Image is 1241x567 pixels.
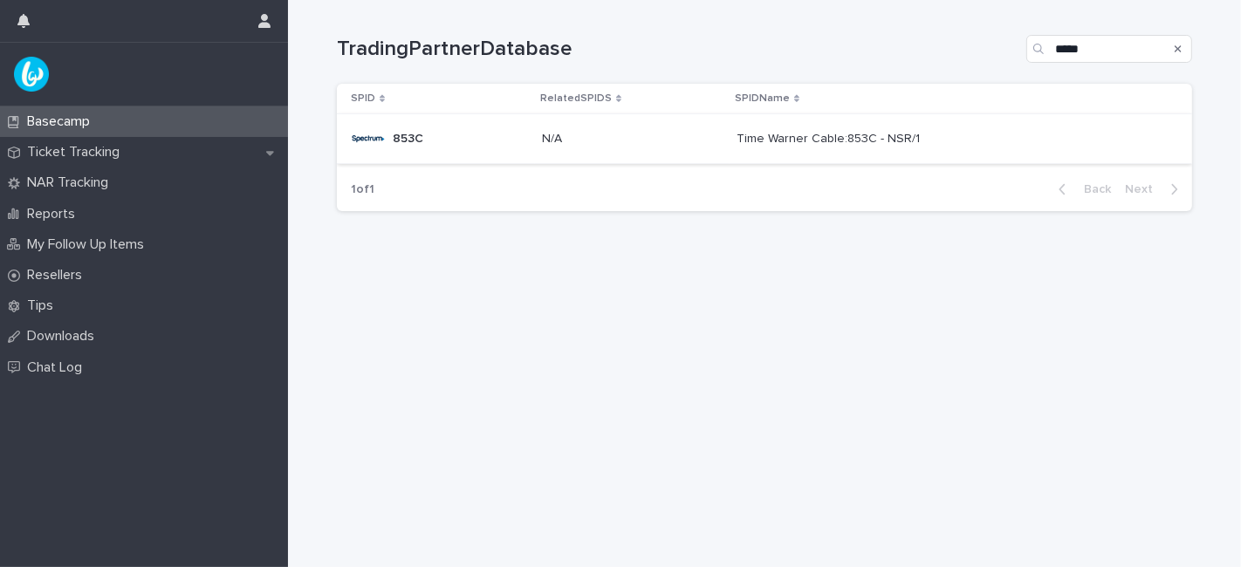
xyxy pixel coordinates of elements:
[20,236,158,253] p: My Follow Up Items
[1125,183,1163,195] span: Next
[20,144,134,161] p: Ticket Tracking
[20,359,96,376] p: Chat Log
[20,113,104,130] p: Basecamp
[737,128,923,147] p: Time Warner Cable:853C - NSR/1
[735,89,790,108] p: SPIDName
[393,128,427,147] p: 853C
[20,267,96,283] p: Resellers
[1045,181,1118,197] button: Back
[20,174,122,191] p: NAR Tracking
[20,297,67,314] p: Tips
[351,89,375,108] p: SPID
[540,89,612,108] p: RelatedSPIDS
[20,206,89,222] p: Reports
[20,328,108,345] p: Downloads
[337,168,388,211] p: 1 of 1
[337,37,1019,62] h1: TradingPartnerDatabase
[1118,181,1192,197] button: Next
[337,114,1192,164] tr: 853C853C N/AN/A Time Warner Cable:853C - NSR/1Time Warner Cable:853C - NSR/1
[1073,183,1111,195] span: Back
[542,128,566,147] p: N/A
[14,57,49,92] img: UPKZpZA3RCu7zcH4nw8l
[1026,35,1192,63] input: Search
